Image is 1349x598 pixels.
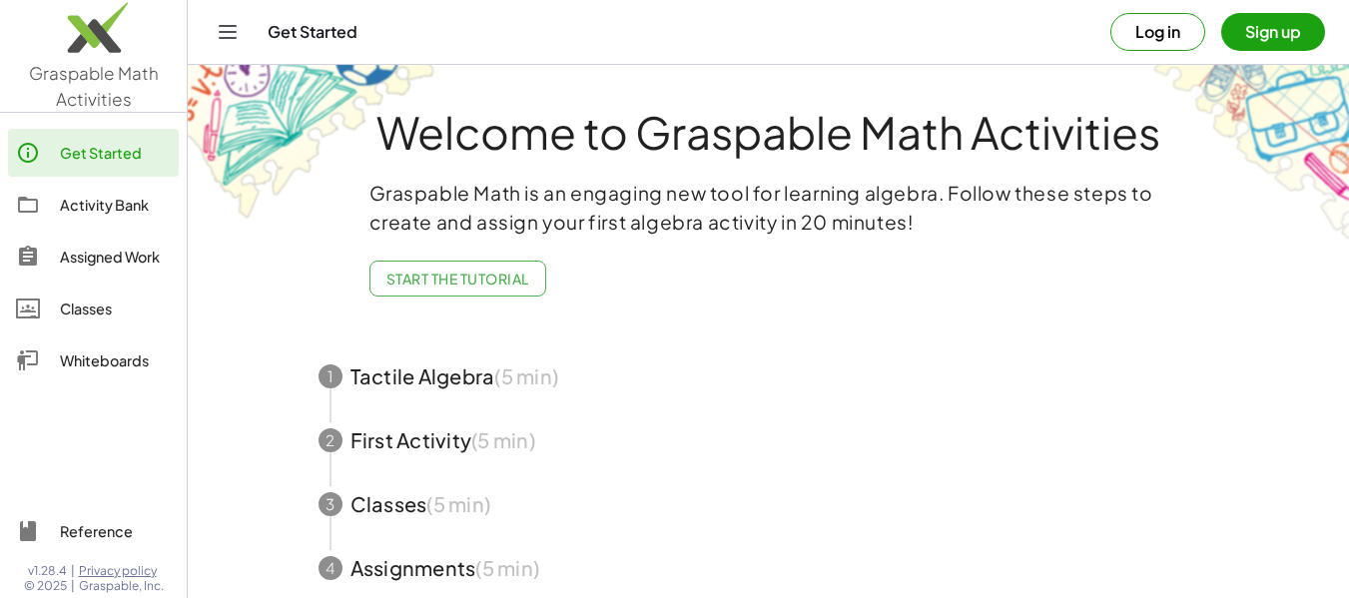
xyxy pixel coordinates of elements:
[212,16,244,48] button: Toggle navigation
[60,141,171,165] div: Get Started
[8,336,179,384] a: Whiteboards
[8,181,179,229] a: Activity Bank
[295,344,1243,408] button: 1Tactile Algebra(5 min)
[8,285,179,332] a: Classes
[60,245,171,269] div: Assigned Work
[369,261,546,297] button: Start the Tutorial
[8,129,179,177] a: Get Started
[71,578,75,594] span: |
[29,62,159,110] span: Graspable Math Activities
[8,507,179,555] a: Reference
[60,519,171,543] div: Reference
[1110,13,1205,51] button: Log in
[369,179,1168,237] p: Graspable Math is an engaging new tool for learning algebra. Follow these steps to create and ass...
[60,348,171,372] div: Whiteboards
[295,408,1243,472] button: 2First Activity(5 min)
[295,472,1243,536] button: 3Classes(5 min)
[24,578,67,594] span: © 2025
[188,63,437,222] img: get-started-bg-ul-Ceg4j33I.png
[319,428,342,452] div: 2
[60,297,171,320] div: Classes
[1221,13,1325,51] button: Sign up
[79,563,164,579] a: Privacy policy
[60,193,171,217] div: Activity Bank
[319,364,342,388] div: 1
[28,563,67,579] span: v1.28.4
[79,578,164,594] span: Graspable, Inc.
[319,492,342,516] div: 3
[319,556,342,580] div: 4
[386,270,529,288] span: Start the Tutorial
[71,563,75,579] span: |
[282,109,1256,155] h1: Welcome to Graspable Math Activities
[8,233,179,281] a: Assigned Work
